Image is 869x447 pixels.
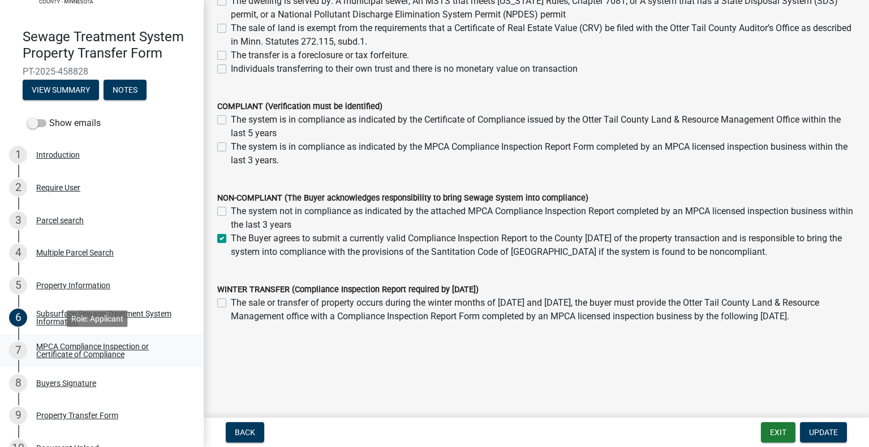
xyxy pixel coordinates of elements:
[27,116,101,130] label: Show emails
[9,179,27,197] div: 2
[231,232,855,259] label: The Buyer agrees to submit a currently valid Compliance Inspection Report to the County [DATE] of...
[36,184,80,192] div: Require User
[23,86,99,95] wm-modal-confirm: Summary
[231,113,855,140] label: The system is in compliance as indicated by the Certificate of Compliance issued by the Otter Tai...
[217,103,382,111] label: COMPLIANT (Verification must be identified)
[36,151,80,159] div: Introduction
[9,211,27,229] div: 3
[9,309,27,327] div: 6
[231,62,578,76] label: Individuals transferring to their own trust and there is no monetary value on transaction
[217,194,588,202] label: NON-COMPLIANT (The Buyer acknowledges responsibility to bring Sewage System into compliance)
[36,310,186,326] div: Subsurface Sewage Treatment System Information
[23,66,181,77] span: PT-2025-458828
[23,29,195,62] h4: Sewage Treatment System Property Transfer Form
[104,80,147,100] button: Notes
[231,21,855,49] label: The sale of land is exempt from the requirements that a Certificate of Real Estate Value (CRV) be...
[67,310,128,327] div: Role: Applicant
[231,140,855,167] label: The system is in compliance as indicated by the MPCA Compliance Inspection Report Form completed ...
[9,406,27,424] div: 9
[36,342,186,358] div: MPCA Compliance Inspection or Certificate of Compliance
[23,80,99,100] button: View Summary
[104,86,147,95] wm-modal-confirm: Notes
[231,49,409,62] label: The transfer is a foreclosure or tax forfeiture.
[809,428,838,437] span: Update
[9,276,27,294] div: 5
[226,422,264,442] button: Back
[36,379,96,387] div: Buyers Signature
[36,249,114,257] div: Multiple Parcel Search
[36,281,110,289] div: Property Information
[761,422,795,442] button: Exit
[9,374,27,392] div: 8
[9,146,27,164] div: 1
[9,244,27,262] div: 4
[36,216,84,224] div: Parcel search
[235,428,255,437] span: Back
[231,296,855,323] label: The sale or transfer of property occurs during the winter months of [DATE] and [DATE], the buyer ...
[9,341,27,359] div: 7
[217,286,479,294] label: WINTER TRANSFER (Compliance Inspection Report required by [DATE])
[231,205,855,232] label: The system not in compliance as indicated by the attached MPCA Compliance Inspection Report compl...
[36,411,118,419] div: Property Transfer Form
[800,422,847,442] button: Update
